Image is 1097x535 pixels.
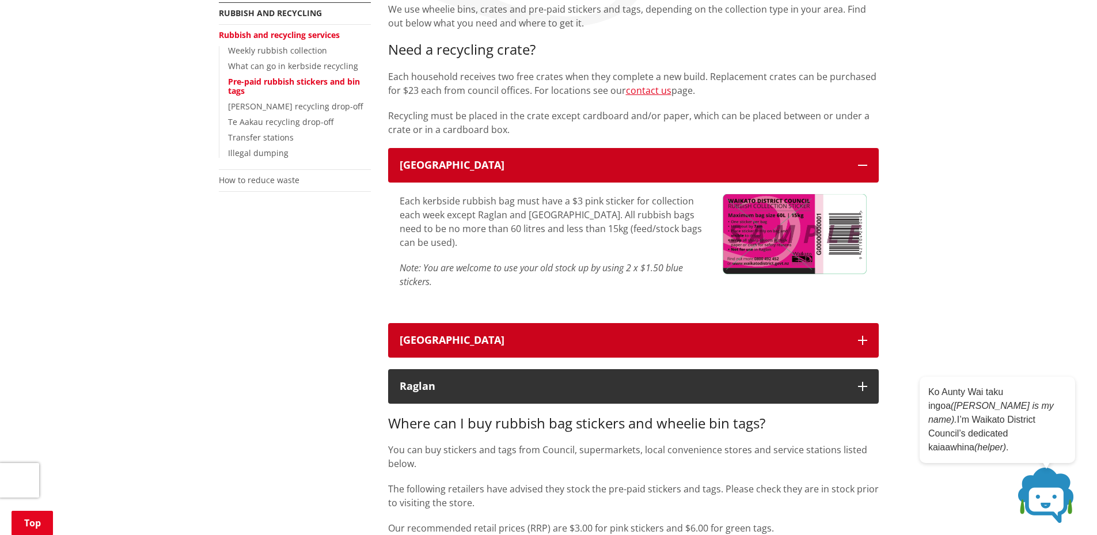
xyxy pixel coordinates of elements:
p: The following retailers have advised they stock the pre-paid stickers and tags. Please check they... [388,482,879,510]
div: [GEOGRAPHIC_DATA] [400,160,847,171]
a: Weekly rubbish collection [228,45,327,56]
a: Top [12,511,53,535]
p: Ko Aunty Wai taku ingoa I’m Waikato District Council’s dedicated kaiaawhina . [928,385,1066,454]
p: Recycling must be placed in the crate except cardboard and/or paper, which can be placed between ... [388,109,879,136]
p: We use wheelie bins, crates and pre-paid stickers and tags, depending on the collection type in y... [388,2,879,30]
p: You can buy stickers and tags from Council, supermarkets, local convenience stores and service st... [388,443,879,471]
a: Rubbish and recycling services [219,29,340,40]
h3: Need a recycling crate? [388,41,879,58]
button: [GEOGRAPHIC_DATA] [388,148,879,183]
p: Each household receives two free crates when they complete a new build. Replacement crates can be... [388,70,879,97]
img: WTTD Sign Mockups (2) [723,194,867,274]
em: ([PERSON_NAME] is my name). [928,401,1054,424]
button: Raglan [388,369,879,404]
em: (helper) [974,442,1006,452]
a: [PERSON_NAME] recycling drop-off [228,101,363,112]
a: Illegal dumping [228,147,289,158]
div: Raglan [400,381,847,392]
a: What can go in kerbside recycling [228,60,358,71]
a: How to reduce waste [219,174,299,185]
button: [GEOGRAPHIC_DATA] [388,323,879,358]
a: Pre-paid rubbish stickers and bin tags [228,76,360,97]
a: Transfer stations [228,132,294,143]
p: Our recommended retail prices (RRP) are $3.00 for pink stickers and $6.00 for green tags. [388,521,879,535]
p: Each kerbside rubbish bag must have a $3 pink sticker for collection each week except Raglan and ... [400,194,705,249]
h3: Where can I buy rubbish bag stickers and wheelie bin tags? [388,415,879,432]
em: Note: You are welcome to use your old stock up by using 2 x $1.50 blue stickers. [400,261,683,288]
div: [GEOGRAPHIC_DATA] [400,335,847,346]
a: contact us [626,84,671,97]
a: Rubbish and recycling [219,7,322,18]
a: Te Aakau recycling drop-off [228,116,333,127]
